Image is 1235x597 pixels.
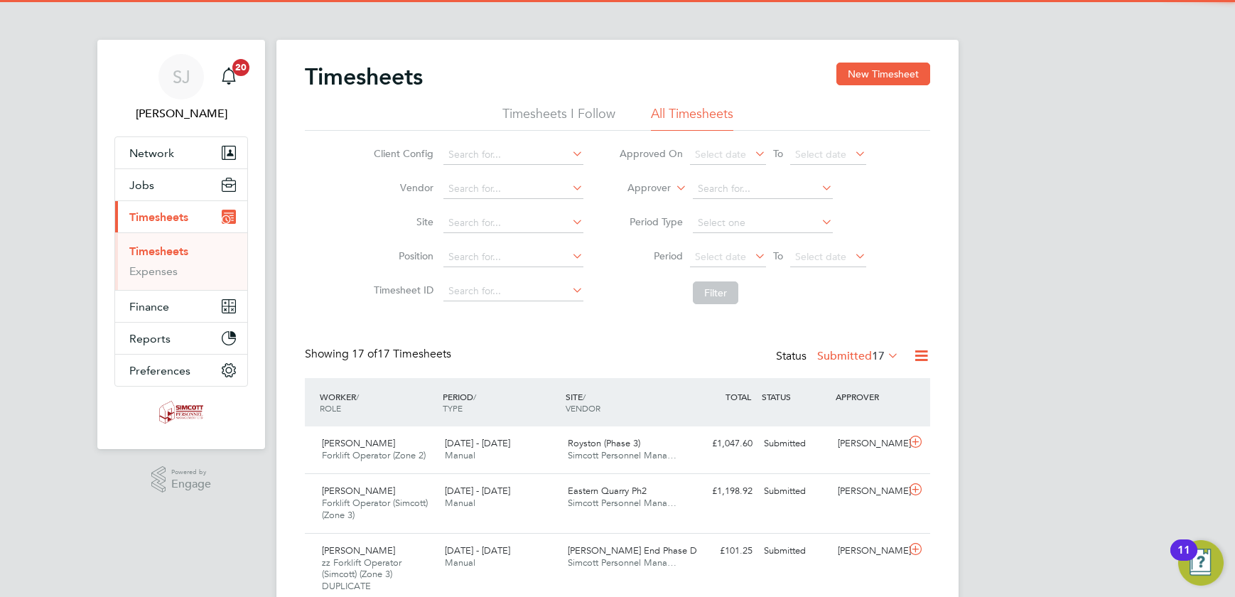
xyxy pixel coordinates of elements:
span: [DATE] - [DATE] [445,544,510,556]
a: Expenses [129,264,178,278]
nav: Main navigation [97,40,265,449]
span: ROLE [320,402,341,414]
div: APPROVER [832,384,906,409]
span: Timesheets [129,210,188,224]
span: TOTAL [726,391,751,402]
span: Manual [445,449,475,461]
div: £1,198.92 [684,480,758,503]
a: Go to home page [114,401,248,424]
div: £1,047.60 [684,432,758,456]
span: Select date [695,250,746,263]
li: Timesheets I Follow [502,105,615,131]
span: Finance [129,300,169,313]
span: Engage [171,478,211,490]
input: Search for... [443,213,583,233]
button: Jobs [115,169,247,200]
div: PERIOD [439,384,562,421]
span: SJ [173,68,190,86]
span: 17 [872,349,885,363]
span: Simcott Personnel Mana… [568,497,676,509]
input: Search for... [443,281,583,301]
div: Showing [305,347,454,362]
span: Manual [445,497,475,509]
span: Forklift Operator (Simcott) (Zone 3) [322,497,428,521]
input: Select one [693,213,833,233]
label: Vendor [370,181,433,194]
span: To [769,247,787,265]
span: Simcott Personnel Mana… [568,556,676,569]
a: Powered byEngage [151,466,212,493]
button: Preferences [115,355,247,386]
button: Network [115,137,247,168]
label: Position [370,249,433,262]
div: Submitted [758,480,832,503]
label: Client Config [370,147,433,160]
div: Timesheets [115,232,247,290]
div: WORKER [316,384,439,421]
button: Finance [115,291,247,322]
span: / [356,391,359,402]
span: [PERSON_NAME] [322,485,395,497]
span: Select date [795,250,846,263]
span: / [473,391,476,402]
button: Open Resource Center, 11 new notifications [1178,540,1224,586]
span: 20 [232,59,249,76]
span: [DATE] - [DATE] [445,437,510,449]
input: Search for... [443,145,583,165]
span: Shaun Jex [114,105,248,122]
span: Select date [795,148,846,161]
span: Eastern Quarry Ph2 [568,485,647,497]
span: Royston (Phase 3) [568,437,640,449]
span: Network [129,146,174,160]
span: [PERSON_NAME] [322,437,395,449]
li: All Timesheets [651,105,733,131]
span: [DATE] - [DATE] [445,485,510,497]
span: Jobs [129,178,154,192]
div: [PERSON_NAME] [832,480,906,503]
span: zz Forklift Operator (Simcott) (Zone 3) DUPLICATE [322,556,401,593]
span: To [769,144,787,163]
div: Submitted [758,539,832,563]
div: £101.25 [684,539,758,563]
span: / [583,391,586,402]
input: Search for... [693,179,833,199]
button: Timesheets [115,201,247,232]
div: STATUS [758,384,832,409]
div: SITE [562,384,685,421]
a: 20 [215,54,243,99]
a: SJ[PERSON_NAME] [114,54,248,122]
div: 11 [1177,550,1190,569]
span: Select date [695,148,746,161]
div: Submitted [758,432,832,456]
div: [PERSON_NAME] [832,539,906,563]
span: Manual [445,556,475,569]
input: Search for... [443,247,583,267]
label: Site [370,215,433,228]
input: Search for... [443,179,583,199]
label: Approver [607,181,671,195]
div: [PERSON_NAME] [832,432,906,456]
label: Period [619,249,683,262]
span: Powered by [171,466,211,478]
span: Preferences [129,364,190,377]
span: Reports [129,332,171,345]
div: Status [776,347,902,367]
span: 17 Timesheets [352,347,451,361]
img: simcott-logo-retina.png [159,401,204,424]
a: Timesheets [129,244,188,258]
span: Simcott Personnel Mana… [568,449,676,461]
span: VENDOR [566,402,600,414]
span: Forklift Operator (Zone 2) [322,449,426,461]
button: New Timesheet [836,63,930,85]
span: TYPE [443,402,463,414]
span: 17 of [352,347,377,361]
span: [PERSON_NAME] [322,544,395,556]
button: Reports [115,323,247,354]
span: [PERSON_NAME] End Phase D [568,544,697,556]
label: Period Type [619,215,683,228]
label: Timesheet ID [370,284,433,296]
h2: Timesheets [305,63,423,91]
label: Submitted [817,349,899,363]
label: Approved On [619,147,683,160]
button: Filter [693,281,738,304]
